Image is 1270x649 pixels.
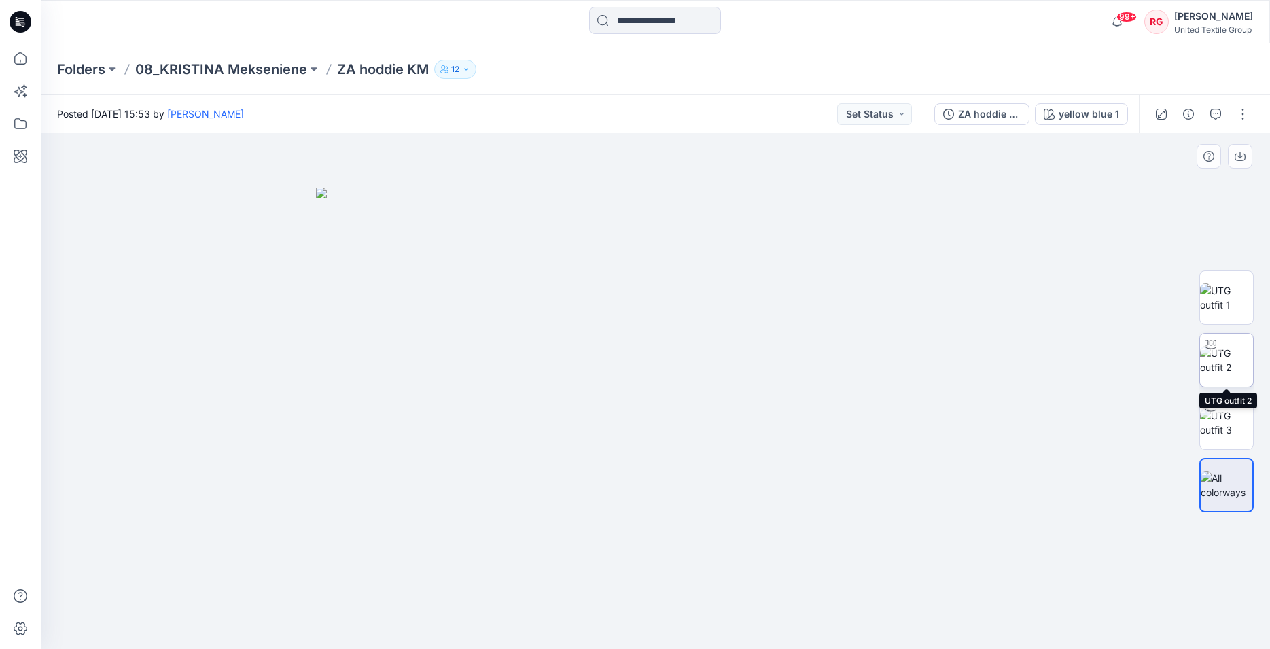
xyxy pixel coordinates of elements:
[1035,103,1128,125] button: yellow blue 1
[434,60,476,79] button: 12
[1174,24,1253,35] div: United Textile Group
[1200,283,1253,312] img: UTG outfit 1
[337,60,429,79] p: ZA hoddie KM
[1201,471,1252,499] img: All colorways
[451,62,459,77] p: 12
[57,60,105,79] a: Folders
[1144,10,1169,34] div: RG
[958,107,1021,122] div: ZA hoddie KM
[135,60,307,79] a: 08_KRISTINA Mekseniene
[1200,346,1253,374] img: UTG outfit 2
[1116,12,1137,22] span: 99+
[1174,8,1253,24] div: [PERSON_NAME]
[934,103,1029,125] button: ZA hoddie KM
[1200,408,1253,437] img: UTG outfit 3
[1059,107,1119,122] div: yellow blue 1
[57,107,244,121] span: Posted [DATE] 15:53 by
[167,108,244,120] a: [PERSON_NAME]
[1178,103,1199,125] button: Details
